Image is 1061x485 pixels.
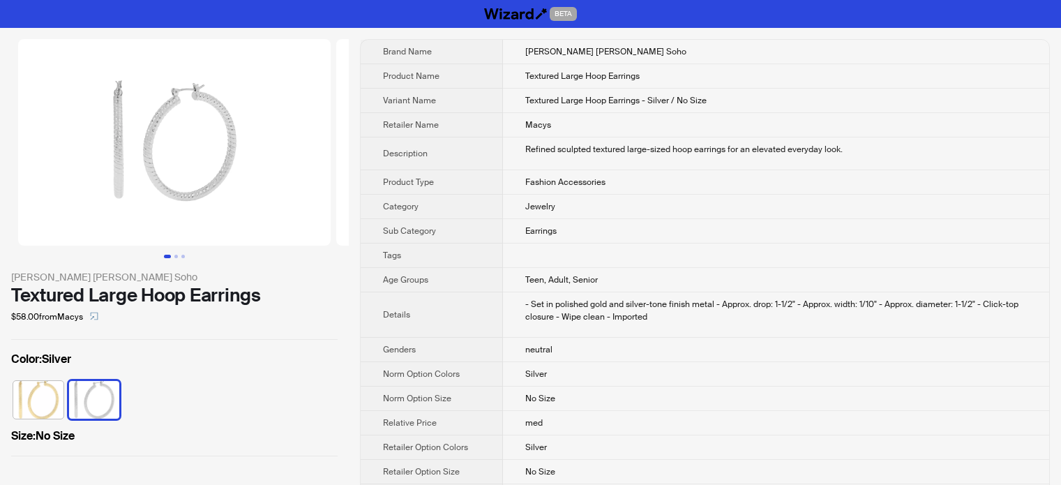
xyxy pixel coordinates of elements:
[13,381,63,419] img: Gold
[525,143,1027,156] div: Refined sculpted textured large-sized hoop earrings for an elevated everyday look.
[11,428,36,443] span: Size :
[383,309,410,320] span: Details
[525,298,1027,323] div: - Set in polished gold and silver-tone finish metal - Approx. drop: 1-1/2" - Approx. width: 1/10"...
[525,46,686,57] span: [PERSON_NAME] [PERSON_NAME] Soho
[11,269,338,285] div: [PERSON_NAME] [PERSON_NAME] Soho
[525,466,555,477] span: No Size
[383,177,434,188] span: Product Type
[525,442,547,453] span: Silver
[550,7,577,21] span: BETA
[383,119,439,130] span: Retailer Name
[181,255,185,258] button: Go to slide 3
[383,250,401,261] span: Tags
[383,368,460,380] span: Norm Option Colors
[525,119,551,130] span: Macys
[383,442,468,453] span: Retailer Option Colors
[13,380,63,417] label: available
[383,95,436,106] span: Variant Name
[525,95,707,106] span: Textured Large Hoop Earrings - Silver / No Size
[525,201,555,212] span: Jewelry
[383,344,416,355] span: Genders
[164,255,171,258] button: Go to slide 1
[383,201,419,212] span: Category
[525,225,557,237] span: Earrings
[525,274,598,285] span: Teen, Adult, Senior
[69,380,119,417] label: available
[174,255,178,258] button: Go to slide 2
[525,368,547,380] span: Silver
[525,344,552,355] span: neutral
[336,39,649,246] img: Textured Large Hoop Earrings Textured Large Hoop Earrings - Silver / No Size image 2
[383,225,436,237] span: Sub Category
[383,274,428,285] span: Age Groups
[11,306,338,328] div: $58.00 from Macys
[383,417,437,428] span: Relative Price
[18,39,331,246] img: Textured Large Hoop Earrings Textured Large Hoop Earrings - Silver / No Size image 1
[383,46,432,57] span: Brand Name
[525,417,543,428] span: med
[525,177,605,188] span: Fashion Accessories
[69,381,119,419] img: Silver
[525,393,555,404] span: No Size
[525,70,640,82] span: Textured Large Hoop Earrings
[11,351,338,368] label: Silver
[11,285,338,306] div: Textured Large Hoop Earrings
[90,312,98,320] span: select
[383,148,428,159] span: Description
[11,428,338,445] label: No Size
[383,70,439,82] span: Product Name
[11,352,42,366] span: Color :
[383,393,451,404] span: Norm Option Size
[383,466,460,477] span: Retailer Option Size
